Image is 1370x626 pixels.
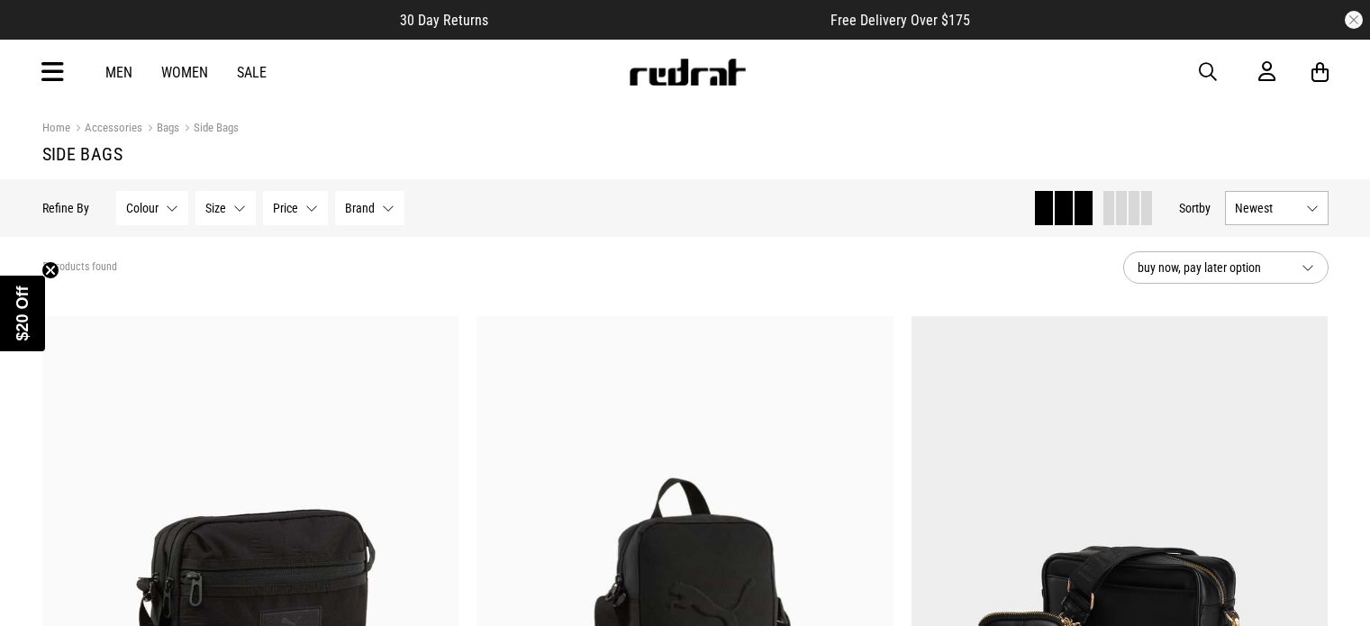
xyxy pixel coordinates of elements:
[42,121,70,134] a: Home
[126,201,159,215] span: Colour
[263,191,328,225] button: Price
[70,121,142,138] a: Accessories
[1199,201,1211,215] span: by
[14,286,32,340] span: $20 Off
[1123,251,1329,284] button: buy now, pay later option
[1179,197,1211,219] button: Sortby
[42,201,89,215] p: Refine By
[400,12,488,29] span: 30 Day Returns
[42,260,117,275] span: 5 products found
[142,121,179,138] a: Bags
[116,191,188,225] button: Colour
[205,201,226,215] span: Size
[237,64,267,81] a: Sale
[335,191,404,225] button: Brand
[179,121,239,138] a: Side Bags
[524,11,794,29] iframe: Customer reviews powered by Trustpilot
[1235,201,1299,215] span: Newest
[41,261,59,279] button: Close teaser
[161,64,208,81] a: Women
[628,59,747,86] img: Redrat logo
[105,64,132,81] a: Men
[345,201,375,215] span: Brand
[42,143,1329,165] h1: Side Bags
[195,191,256,225] button: Size
[273,201,298,215] span: Price
[1225,191,1329,225] button: Newest
[1138,257,1287,278] span: buy now, pay later option
[830,12,970,29] span: Free Delivery Over $175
